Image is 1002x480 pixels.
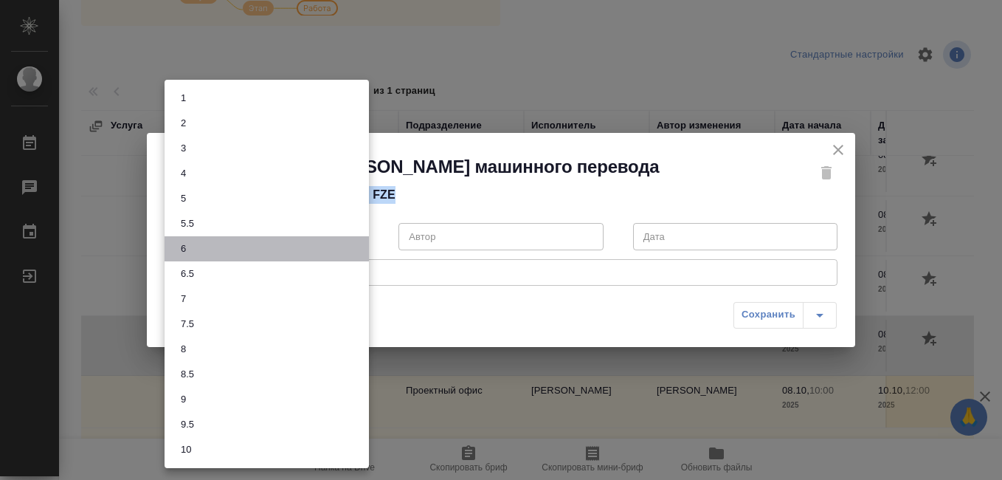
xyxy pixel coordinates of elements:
button: 10 [176,442,196,458]
button: 7.5 [176,316,198,332]
button: 4 [176,165,190,182]
button: 1 [176,90,190,106]
button: 6 [176,241,190,257]
button: 6.5 [176,266,198,282]
button: 5.5 [176,216,198,232]
button: 5 [176,191,190,207]
button: 8.5 [176,366,198,383]
button: 7 [176,291,190,307]
button: 8 [176,341,190,357]
button: 2 [176,115,190,131]
button: 9 [176,391,190,408]
button: 3 [176,140,190,157]
button: 9.5 [176,416,198,433]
